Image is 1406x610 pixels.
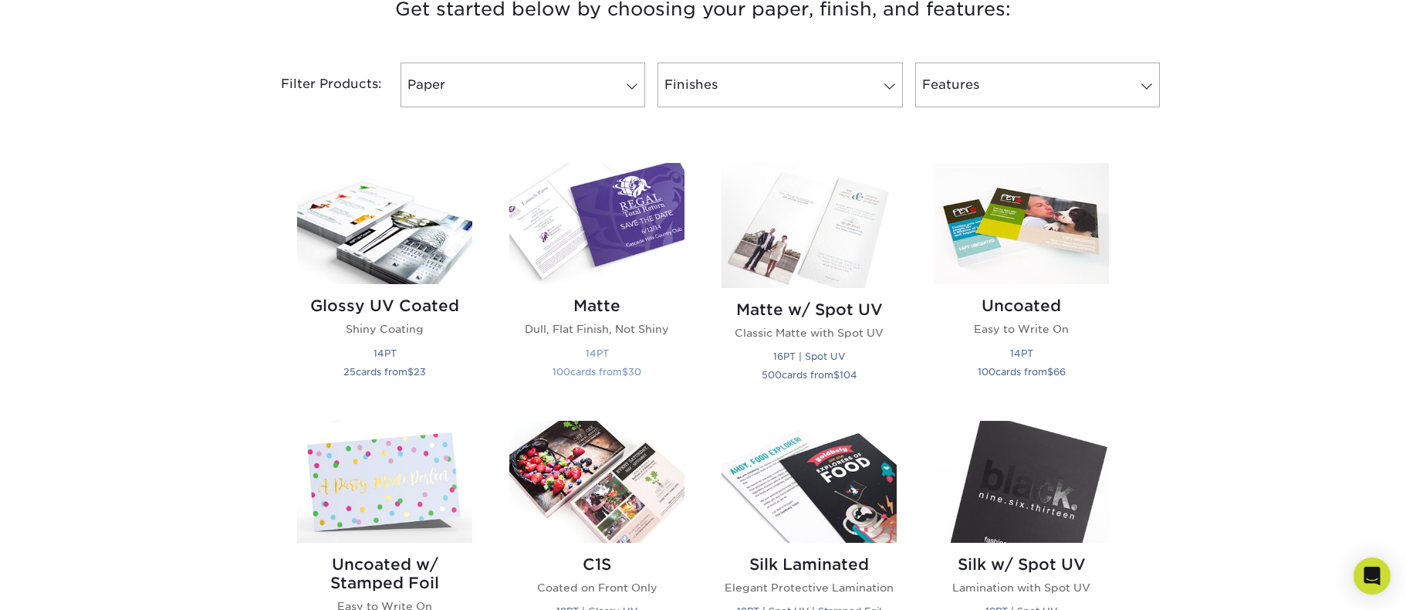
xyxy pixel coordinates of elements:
p: Coated on Front Only [509,580,684,595]
h2: Glossy UV Coated [297,297,472,315]
small: cards from [978,366,1066,378]
small: cards from [553,366,641,378]
img: C1S Postcards [509,421,684,542]
span: 500 [762,369,782,381]
h2: Silk Laminated [722,555,897,574]
span: $ [407,366,414,378]
img: Uncoated w/ Stamped Foil Postcards [297,421,472,542]
small: cards from [343,366,426,378]
a: Finishes [657,63,902,107]
h2: Uncoated w/ Stamped Foil [297,555,472,592]
h2: Matte [509,297,684,315]
p: Easy to Write On [934,321,1109,337]
a: Features [915,63,1160,107]
span: $ [1047,366,1053,378]
span: 23 [414,366,426,378]
small: cards from [762,369,857,381]
p: Classic Matte with Spot UV [722,325,897,341]
a: Paper [401,63,645,107]
a: Matte w/ Spot UV Postcards Matte w/ Spot UV Classic Matte with Spot UV 16PT | Spot UV 500cards fr... [722,163,897,402]
h2: Silk w/ Spot UV [934,555,1109,574]
a: Uncoated Postcards Uncoated Easy to Write On 14PT 100cards from$66 [934,163,1109,402]
span: $ [833,369,840,381]
img: Silk w/ Spot UV Postcards [934,421,1109,542]
span: 104 [840,369,857,381]
div: Open Intercom Messenger [1354,557,1391,595]
a: Glossy UV Coated Postcards Glossy UV Coated Shiny Coating 14PT 25cards from$23 [297,163,472,402]
small: 14PT [373,347,397,359]
h2: Uncoated [934,297,1109,315]
img: Silk Laminated Postcards [722,421,897,542]
p: Lamination with Spot UV [934,580,1109,595]
span: 25 [343,366,356,378]
span: $ [622,366,628,378]
img: Uncoated Postcards [934,163,1109,284]
img: Glossy UV Coated Postcards [297,163,472,284]
p: Dull, Flat Finish, Not Shiny [509,321,684,337]
a: Matte Postcards Matte Dull, Flat Finish, Not Shiny 14PT 100cards from$30 [509,163,684,402]
h2: Matte w/ Spot UV [722,300,897,319]
div: Filter Products: [240,63,394,107]
iframe: Google Customer Reviews [4,563,131,605]
small: 14PT [1010,347,1033,359]
h2: C1S [509,555,684,574]
span: 30 [628,366,641,378]
p: Shiny Coating [297,321,472,337]
img: Matte Postcards [509,163,684,284]
img: Matte w/ Spot UV Postcards [722,163,897,288]
span: 100 [978,366,995,378]
span: 66 [1053,366,1066,378]
p: Elegant Protective Lamination [722,580,897,595]
span: 100 [553,366,570,378]
small: 16PT | Spot UV [773,351,845,362]
small: 14PT [586,347,609,359]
